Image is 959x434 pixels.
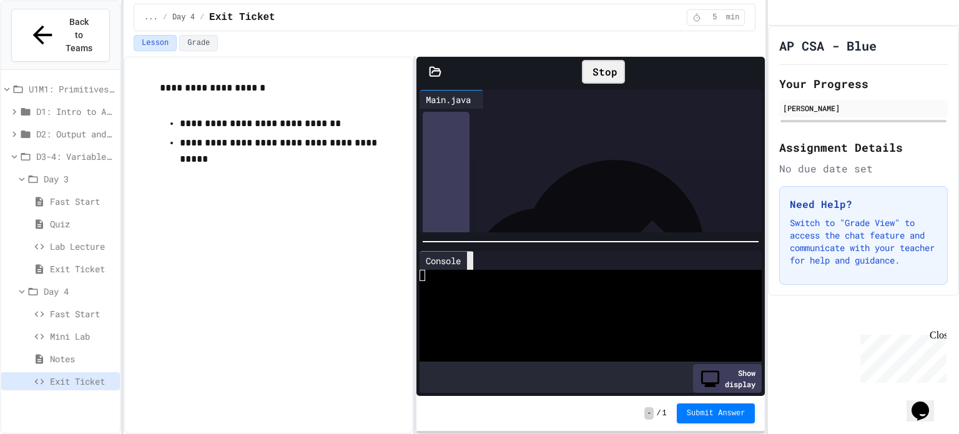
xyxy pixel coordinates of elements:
[36,105,115,118] span: D1: Intro to APCSA
[50,352,115,365] span: Notes
[420,90,484,109] div: Main.java
[779,161,948,176] div: No due date set
[50,195,115,208] span: Fast Start
[5,5,86,79] div: Chat with us now!Close
[582,60,625,84] div: Stop
[209,10,275,25] span: Exit Ticket
[44,285,115,298] span: Day 4
[50,240,115,253] span: Lab Lecture
[693,364,762,393] div: Show display
[134,35,177,51] button: Lesson
[50,307,115,320] span: Fast Start
[779,37,877,54] h1: AP CSA - Blue
[36,150,115,163] span: D3-4: Variables and Input
[29,82,115,96] span: U1M1: Primitives, Variables, Basic I/O
[644,407,654,420] span: -
[726,12,740,22] span: min
[172,12,195,22] span: Day 4
[790,197,937,212] h3: Need Help?
[779,75,948,92] h2: Your Progress
[420,251,474,270] div: Console
[662,408,667,418] span: 1
[50,330,115,343] span: Mini Lab
[783,102,944,114] div: [PERSON_NAME]
[790,217,937,267] p: Switch to "Grade View" to access the chat feature and communicate with your teacher for help and ...
[855,330,947,383] iframe: chat widget
[907,384,947,422] iframe: chat widget
[64,16,94,55] span: Back to Teams
[200,12,204,22] span: /
[656,408,661,418] span: /
[144,12,158,22] span: ...
[779,139,948,156] h2: Assignment Details
[50,217,115,230] span: Quiz
[179,35,218,51] button: Grade
[677,403,755,423] button: Submit Answer
[420,254,467,267] div: Console
[44,172,115,185] span: Day 3
[11,9,110,62] button: Back to Teams
[423,112,470,401] div: History
[36,127,115,141] span: D2: Output and Compiling Code
[163,12,167,22] span: /
[50,262,115,275] span: Exit Ticket
[420,93,477,106] div: Main.java
[50,375,115,388] span: Exit Ticket
[687,408,745,418] span: Submit Answer
[705,12,725,22] span: 5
